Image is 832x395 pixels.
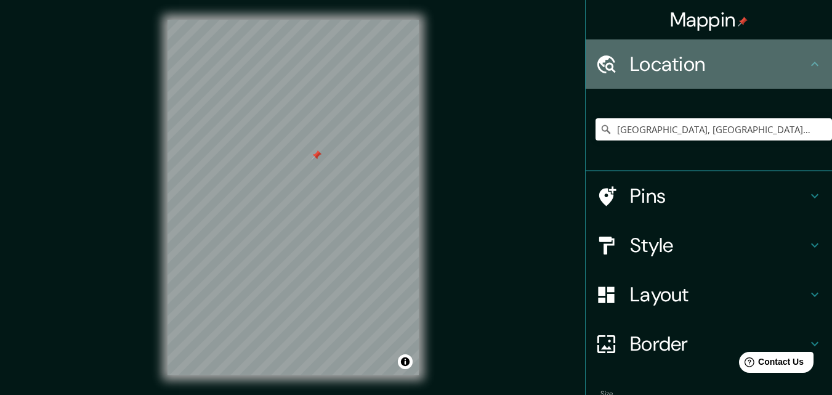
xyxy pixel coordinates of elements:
h4: Layout [630,282,807,307]
div: Border [586,319,832,369]
iframe: Help widget launcher [722,347,818,381]
div: Pins [586,171,832,221]
div: Location [586,39,832,89]
div: Layout [586,270,832,319]
h4: Mappin [670,7,748,32]
canvas: Map [168,20,419,375]
button: Toggle attribution [398,354,413,369]
div: Style [586,221,832,270]
input: Pick your city or area [596,118,832,140]
img: pin-icon.png [738,17,748,26]
h4: Border [630,332,807,356]
h4: Location [630,52,807,76]
h4: Pins [630,184,807,208]
h4: Style [630,233,807,258]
